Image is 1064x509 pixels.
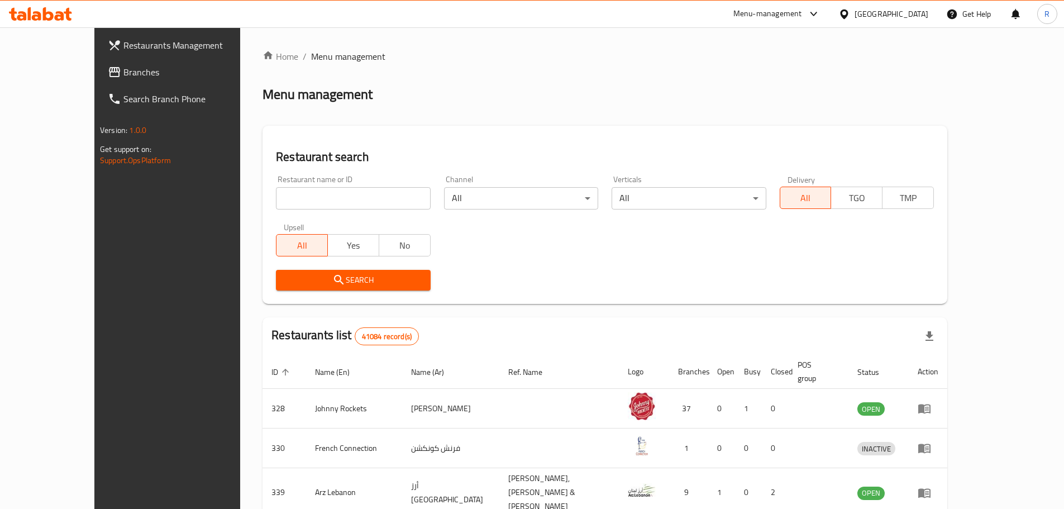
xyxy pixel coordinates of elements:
span: Get support on: [100,142,151,156]
button: Search [276,270,430,291]
button: TGO [831,187,882,209]
th: Closed [762,355,789,389]
span: Search [285,273,421,287]
li: / [303,50,307,63]
input: Search for restaurant name or ID.. [276,187,430,210]
a: Search Branch Phone [99,85,272,112]
span: Name (En) [315,365,364,379]
th: Logo [619,355,669,389]
span: 41084 record(s) [355,331,418,342]
a: Restaurants Management [99,32,272,59]
span: 1.0.0 [129,123,146,137]
a: Branches [99,59,272,85]
span: OPEN [857,403,885,416]
span: ID [271,365,293,379]
td: 0 [735,429,762,468]
div: Total records count [355,327,419,345]
h2: Restaurant search [276,149,934,165]
span: Yes [332,237,375,254]
span: No [384,237,426,254]
td: 1 [669,429,708,468]
span: Restaurants Management [123,39,263,52]
td: فرنش كونكشن [402,429,499,468]
button: All [276,234,328,256]
nav: breadcrumb [263,50,947,63]
div: Menu-management [733,7,802,21]
span: POS group [798,358,835,385]
td: 0 [708,389,735,429]
img: French Connection [628,432,656,460]
span: OPEN [857,487,885,500]
img: Arz Lebanon [628,477,656,505]
td: French Connection [306,429,402,468]
th: Action [909,355,947,389]
label: Upsell [284,223,304,231]
td: 330 [263,429,306,468]
span: R [1044,8,1049,20]
span: Name (Ar) [411,365,459,379]
span: Search Branch Phone [123,92,263,106]
td: Johnny Rockets [306,389,402,429]
div: All [444,187,598,210]
div: OPEN [857,402,885,416]
td: [PERSON_NAME] [402,389,499,429]
span: INACTIVE [857,443,895,455]
a: Home [263,50,298,63]
div: All [612,187,766,210]
td: 0 [762,429,789,468]
h2: Menu management [263,85,373,103]
div: Export file [916,323,943,350]
div: [GEOGRAPHIC_DATA] [855,8,928,20]
div: INACTIVE [857,442,895,455]
button: TMP [882,187,934,209]
span: All [281,237,323,254]
button: Yes [327,234,379,256]
div: Menu [918,402,938,415]
td: 0 [762,389,789,429]
td: 328 [263,389,306,429]
th: Branches [669,355,708,389]
div: Menu [918,486,938,500]
button: All [780,187,832,209]
span: Version: [100,123,127,137]
a: Support.OpsPlatform [100,153,171,168]
span: Menu management [311,50,385,63]
td: 1 [735,389,762,429]
h2: Restaurants list [271,327,419,345]
td: 37 [669,389,708,429]
span: TMP [887,190,929,206]
div: Menu [918,441,938,455]
th: Busy [735,355,762,389]
span: All [785,190,827,206]
button: No [379,234,431,256]
th: Open [708,355,735,389]
td: 0 [708,429,735,468]
img: Johnny Rockets [628,392,656,420]
span: TGO [836,190,878,206]
label: Delivery [788,175,815,183]
span: Ref. Name [508,365,557,379]
span: Branches [123,65,263,79]
span: Status [857,365,894,379]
